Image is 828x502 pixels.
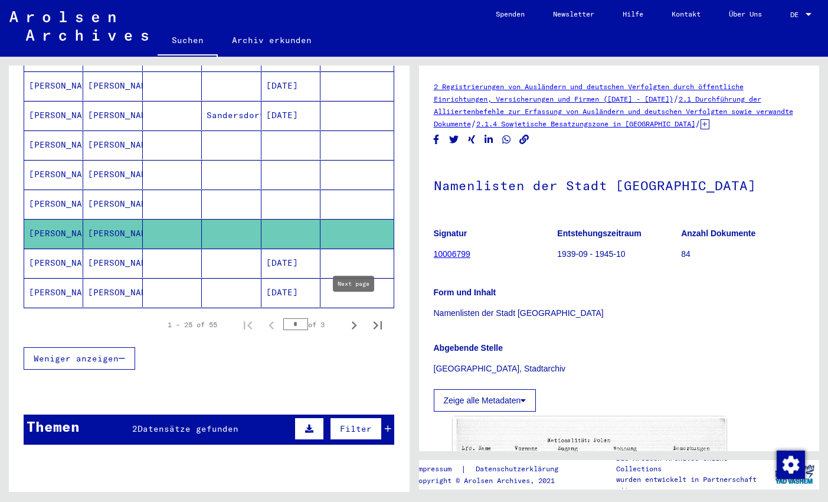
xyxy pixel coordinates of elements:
[236,313,260,337] button: First page
[83,278,142,307] mat-cell: [PERSON_NAME]
[500,132,513,147] button: Share on WhatsApp
[414,463,572,475] div: |
[430,132,443,147] button: Share on Facebook
[434,389,536,412] button: Zeige alle Metadaten
[483,132,495,147] button: Share on LinkedIn
[132,423,138,434] span: 2
[518,132,531,147] button: Copy link
[24,71,83,100] mat-cell: [PERSON_NAME]
[261,278,320,307] mat-cell: [DATE]
[434,229,467,238] b: Signatur
[777,451,805,479] img: Zustimmung ändern
[434,82,744,103] a: 2 Registrierungen von Ausländern und deutschen Verfolgten durch öffentliche Einrichtungen, Versic...
[557,229,641,238] b: Entstehungszeitraum
[414,463,461,475] a: Impressum
[695,118,701,129] span: /
[681,248,804,260] p: 84
[616,474,769,496] p: wurden entwickelt in Partnerschaft mit
[24,278,83,307] mat-cell: [PERSON_NAME]
[24,347,135,370] button: Weniger anzeigen
[414,475,572,486] p: Copyright © Arolsen Archives, 2021
[434,343,503,353] b: Abgebende Stelle
[673,93,679,104] span: /
[83,101,142,130] mat-cell: [PERSON_NAME]
[434,288,496,297] b: Form und Inhalt
[681,229,755,238] b: Anzahl Dokumente
[138,423,238,434] span: Datensätze gefunden
[330,418,382,440] button: Filter
[168,320,217,330] div: 1 – 25 of 55
[448,132,460,147] button: Share on Twitter
[471,118,476,129] span: /
[83,219,142,248] mat-cell: [PERSON_NAME]
[9,11,148,41] img: Arolsen_neg.svg
[158,26,218,57] a: Suchen
[466,132,478,147] button: Share on Xing
[616,453,769,474] p: Die Arolsen Archives Online-Collections
[83,131,142,159] mat-cell: [PERSON_NAME]
[261,101,320,130] mat-cell: [DATE]
[790,11,803,19] span: DE
[83,190,142,219] mat-cell: [PERSON_NAME]
[434,307,805,320] p: Namenlisten der Stadt [GEOGRAPHIC_DATA]
[83,160,142,189] mat-cell: [PERSON_NAME]
[24,249,83,278] mat-cell: [PERSON_NAME]
[202,101,261,130] mat-cell: Sandersdorf/Ritterfd.
[27,416,80,437] div: Themen
[434,94,793,128] a: 2.1 Durchführung der Alliiertenbefehle zur Erfassung von Ausländern und deutschen Verfolgten sowi...
[557,248,680,260] p: 1939-09 - 1945-10
[434,363,805,375] p: [GEOGRAPHIC_DATA], Stadtarchiv
[24,190,83,219] mat-cell: [PERSON_NAME]
[34,353,119,364] span: Weniger anzeigen
[434,158,805,210] h1: Namenlisten der Stadt [GEOGRAPHIC_DATA]
[24,101,83,130] mat-cell: [PERSON_NAME]
[342,313,366,337] button: Next page
[261,249,320,278] mat-cell: [DATE]
[773,459,817,489] img: yv_logo.png
[83,249,142,278] mat-cell: [PERSON_NAME]
[218,26,326,54] a: Archiv erkunden
[476,119,695,128] a: 2.1.4 Sowjetische Besatzungszone in [GEOGRAPHIC_DATA]
[24,131,83,159] mat-cell: [PERSON_NAME]
[24,219,83,248] mat-cell: [PERSON_NAME]
[366,313,390,337] button: Last page
[261,71,320,100] mat-cell: [DATE]
[776,450,804,478] div: Zustimmung ändern
[466,463,572,475] a: Datenschutzerklärung
[24,160,83,189] mat-cell: [PERSON_NAME]
[283,319,342,330] div: of 3
[83,71,142,100] mat-cell: [PERSON_NAME]
[434,249,470,259] a: 10006799
[340,423,372,434] span: Filter
[260,313,283,337] button: Previous page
